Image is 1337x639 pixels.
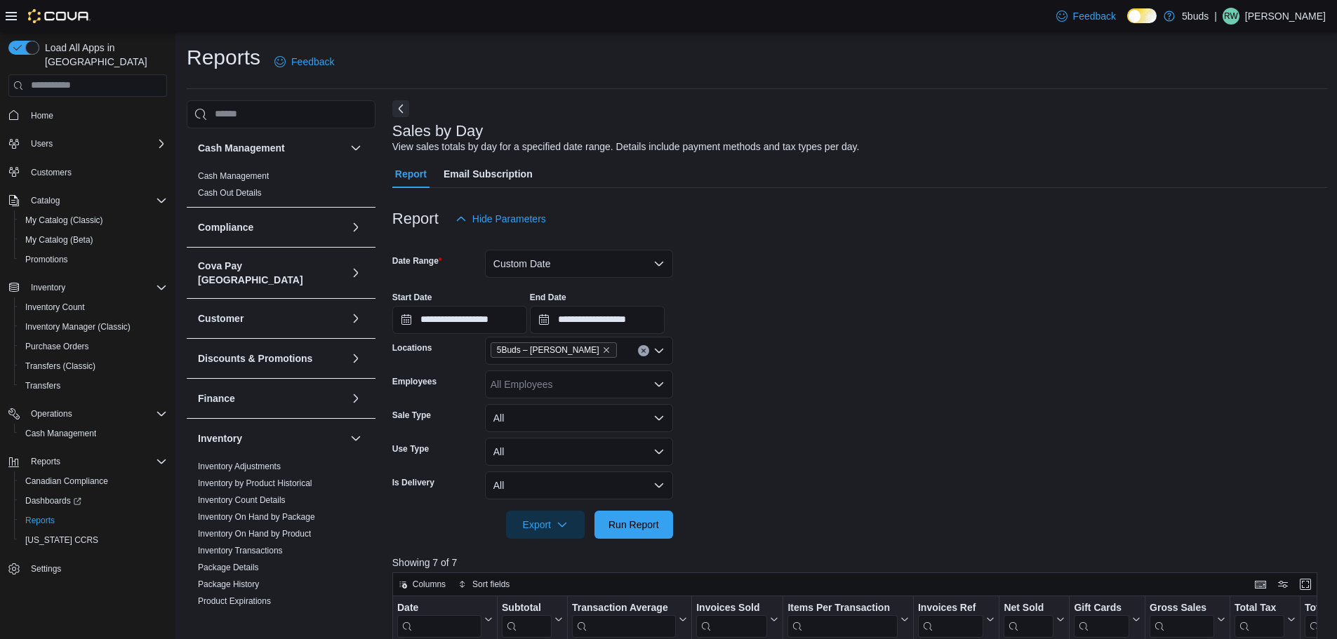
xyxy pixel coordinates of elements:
[198,351,312,365] h3: Discounts & Promotions
[530,306,665,334] input: Press the down key to open a popover containing a calendar.
[14,317,173,337] button: Inventory Manager (Classic)
[198,528,311,539] span: Inventory On Hand by Product
[1004,601,1053,637] div: Net Sold
[20,212,109,229] a: My Catalog (Classic)
[20,318,167,335] span: Inventory Manager (Classic)
[20,212,167,229] span: My Catalog (Classic)
[14,511,173,530] button: Reports
[392,410,431,421] label: Sale Type
[25,428,96,439] span: Cash Management
[1252,576,1269,593] button: Keyboard shortcuts
[25,279,71,296] button: Inventory
[31,110,53,121] span: Home
[198,351,345,365] button: Discounts & Promotions
[25,495,81,506] span: Dashboards
[3,162,173,182] button: Customers
[25,135,167,152] span: Users
[392,342,432,354] label: Locations
[198,462,281,471] a: Inventory Adjustments
[198,596,271,607] span: Product Expirations
[25,476,108,487] span: Canadian Compliance
[198,562,259,573] span: Package Details
[20,251,167,268] span: Promotions
[572,601,687,637] button: Transaction Average
[1297,576,1314,593] button: Enter fullscreen
[8,100,167,616] nav: Complex example
[397,601,493,637] button: Date
[198,511,315,523] span: Inventory On Hand by Package
[1150,601,1214,614] div: Gross Sales
[14,297,173,317] button: Inventory Count
[787,601,909,637] button: Items Per Transaction
[198,478,312,489] span: Inventory by Product Historical
[198,187,262,199] span: Cash Out Details
[572,601,676,614] div: Transaction Average
[397,601,481,637] div: Date
[25,234,93,245] span: My Catalog (Beta)
[198,391,235,405] h3: Finance
[187,43,260,72] h1: Reports
[25,453,167,470] span: Reports
[14,250,173,269] button: Promotions
[918,601,995,637] button: Invoices Ref
[485,404,673,432] button: All
[20,512,167,529] span: Reports
[25,192,167,209] span: Catalog
[347,219,364,236] button: Compliance
[20,473,167,490] span: Canadian Compliance
[198,431,345,445] button: Inventory
[392,123,484,140] h3: Sales by Day
[485,250,673,278] button: Custom Date
[1127,23,1128,24] span: Dark Mode
[25,135,58,152] button: Users
[1235,601,1284,614] div: Total Tax
[14,356,173,376] button: Transfers (Classic)
[198,171,269,181] a: Cash Management
[20,492,87,509] a: Dashboards
[14,530,173,550] button: [US_STATE] CCRS
[14,376,173,396] button: Transfers
[198,259,345,287] button: Cova Pay [GEOGRAPHIC_DATA]
[1182,8,1209,25] p: 5buds
[653,379,665,390] button: Open list of options
[31,282,65,293] span: Inventory
[25,302,85,313] span: Inventory Count
[25,534,98,546] span: [US_STATE] CCRS
[198,478,312,488] a: Inventory by Product Historical
[25,453,66,470] button: Reports
[1074,601,1129,637] div: Gift Card Sales
[20,425,102,442] a: Cash Management
[450,205,552,233] button: Hide Parameters
[198,512,315,522] a: Inventory On Hand by Package
[1214,8,1217,25] p: |
[20,299,91,316] a: Inventory Count
[514,511,576,539] span: Export
[608,518,659,532] span: Run Report
[14,230,173,250] button: My Catalog (Beta)
[31,167,72,178] span: Customers
[14,210,173,230] button: My Catalog (Classic)
[25,321,131,332] span: Inventory Manager (Classic)
[392,292,432,303] label: Start Date
[20,512,60,529] a: Reports
[347,350,364,367] button: Discounts & Promotions
[347,430,364,447] button: Inventory
[502,601,563,637] button: Subtotal
[198,391,345,405] button: Finance
[453,576,515,593] button: Sort fields
[20,425,167,442] span: Cash Management
[572,601,676,637] div: Transaction Average
[25,279,167,296] span: Inventory
[25,107,59,124] a: Home
[14,471,173,491] button: Canadian Compliance
[25,163,167,181] span: Customers
[25,560,167,577] span: Settings
[3,558,173,579] button: Settings
[347,390,364,407] button: Finance
[198,170,269,182] span: Cash Management
[20,492,167,509] span: Dashboards
[198,579,259,590] span: Package History
[392,306,527,334] input: Press the down key to open a popover containing a calendar.
[653,345,665,356] button: Open list of options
